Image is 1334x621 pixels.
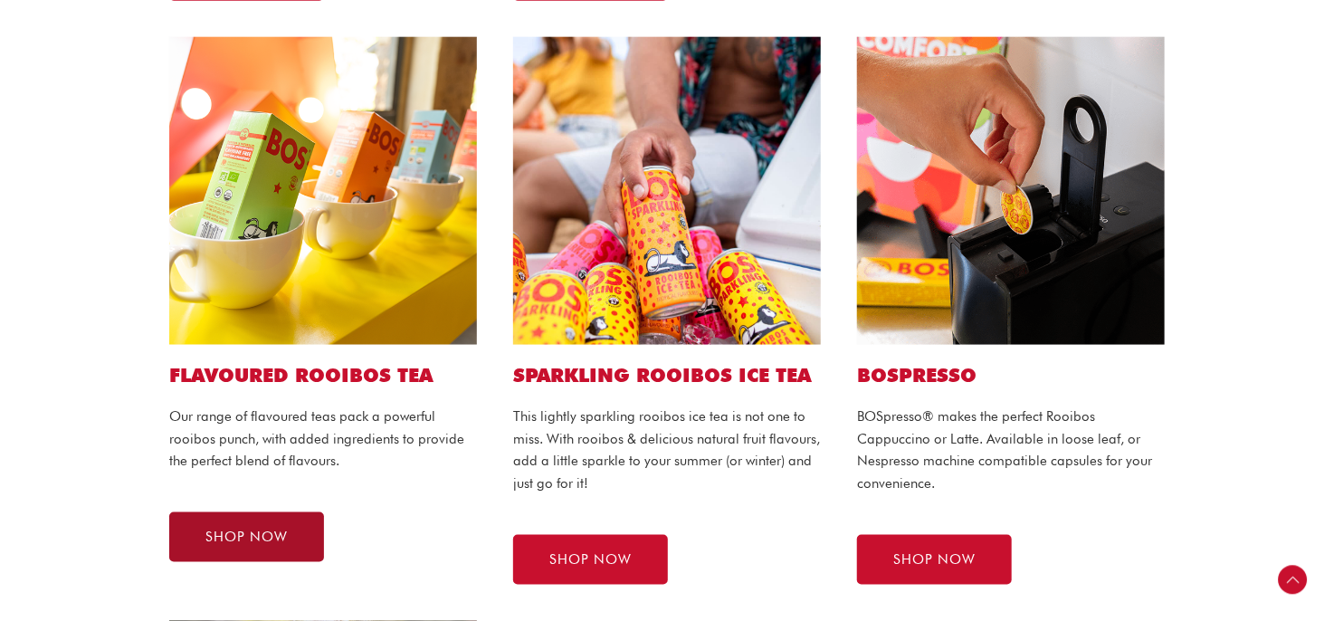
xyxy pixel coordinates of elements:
[205,530,288,544] span: SHOP NOW
[169,406,477,473] p: Our range of flavoured teas pack a powerful rooibos punch, with added ingredients to provide the ...
[169,363,477,387] h2: Flavoured ROOIBOS TEA
[513,406,821,495] p: This lightly sparkling rooibos ice tea is not one to miss. With rooibos & delicious natural fruit...
[169,512,324,562] a: SHOP NOW
[893,553,976,567] span: SHOP NOW
[857,406,1165,495] p: BOSpresso® makes the perfect Rooibos Cappuccino or Latte. Available in loose leaf, or Nespresso m...
[549,553,632,567] span: SHOP NOW
[857,363,1165,387] h2: BOSPRESSO
[513,363,821,387] h2: SPARKLING ROOIBOS ICE TEA
[513,535,668,585] a: SHOP NOW
[857,535,1012,585] a: SHOP NOW
[857,37,1165,345] img: bospresso capsule website1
